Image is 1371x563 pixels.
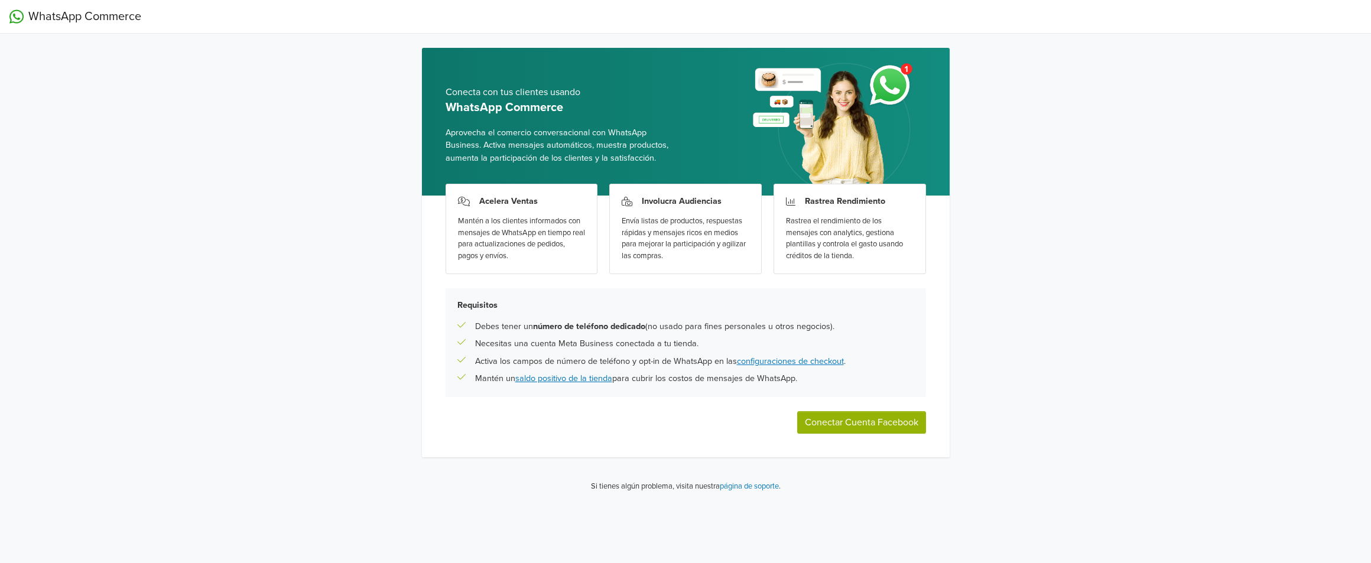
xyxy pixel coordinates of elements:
div: Mantén a los clientes informados con mensajes de WhatsApp en tiempo real para actualizaciones de ... [458,216,586,262]
p: Activa los campos de número de teléfono y opt-in de WhatsApp en las . [475,355,846,368]
h3: Involucra Audiencias [642,196,722,206]
a: saldo positivo de la tienda [515,373,612,383]
a: configuraciones de checkout [737,356,844,366]
h3: Acelera Ventas [479,196,538,206]
h3: Rastrea Rendimiento [805,196,885,206]
p: Si tienes algún problema, visita nuestra . [591,481,781,493]
img: WhatsApp [9,9,24,24]
h5: Conecta con tus clientes usando [446,87,677,98]
h5: WhatsApp Commerce [446,100,677,115]
span: Aprovecha el comercio conversacional con WhatsApp Business. Activa mensajes automáticos, muestra ... [446,126,677,165]
div: Envía listas de productos, respuestas rápidas y mensajes ricos en medios para mejorar la particip... [622,216,749,262]
p: Necesitas una cuenta Meta Business conectada a tu tienda. [475,337,699,350]
span: WhatsApp Commerce [28,8,141,25]
b: número de teléfono dedicado [533,321,645,331]
img: whatsapp_setup_banner [743,56,925,196]
button: Conectar Cuenta Facebook [797,411,926,434]
p: Debes tener un (no usado para fines personales u otros negocios). [475,320,834,333]
p: Mantén un para cubrir los costos de mensajes de WhatsApp. [475,372,797,385]
div: Rastrea el rendimiento de los mensajes con analytics, gestiona plantillas y controla el gasto usa... [786,216,914,262]
a: página de soporte [720,481,779,491]
h5: Requisitos [457,300,914,310]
